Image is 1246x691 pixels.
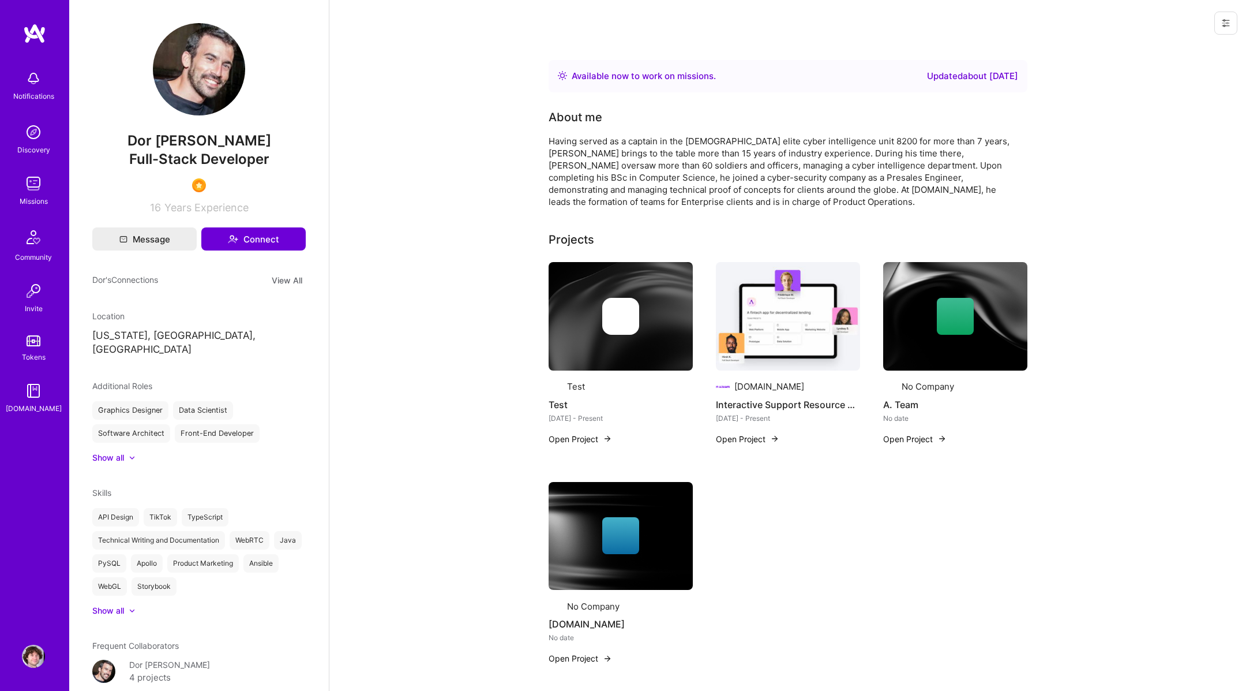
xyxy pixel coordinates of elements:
[201,227,306,251] button: Connect
[144,508,177,526] div: TikTok
[92,381,152,391] span: Additional Roles
[603,654,612,663] img: arrow-right
[164,201,249,214] span: Years Experience
[883,433,947,445] button: Open Project
[716,380,730,394] img: Company logo
[92,424,170,443] div: Software Architect
[228,234,238,244] i: icon Connect
[25,302,43,315] div: Invite
[119,235,127,243] i: icon Mail
[716,412,860,424] div: [DATE] - Present
[150,201,161,214] span: 16
[268,274,306,287] button: View All
[549,412,693,424] div: [DATE] - Present
[22,351,46,363] div: Tokens
[549,652,612,664] button: Open Project
[549,599,562,613] img: Company logo
[883,397,1027,412] h4: A. Team
[902,380,954,393] div: No Company
[22,172,45,195] img: teamwork
[603,434,612,443] img: arrow-right
[549,262,693,371] img: cover
[567,600,620,612] div: No Company
[716,433,779,445] button: Open Project
[92,132,306,150] span: Dor [PERSON_NAME]
[92,660,115,683] img: User Avatar
[927,69,1018,83] div: Updated about [DATE]
[549,109,602,126] div: About me
[549,632,693,644] div: No date
[131,554,163,573] div: Apollo
[92,554,126,573] div: PySQL
[883,380,897,394] img: Company logo
[20,195,48,207] div: Missions
[883,412,1027,424] div: No date
[549,433,612,445] button: Open Project
[153,23,245,115] img: User Avatar
[572,69,716,83] div: Available now to work on missions .
[13,90,54,102] div: Notifications
[192,178,206,192] img: SelectionTeam
[129,151,269,167] span: Full-Stack Developer
[92,227,197,251] button: Message
[92,531,225,550] div: Technical Writing and Documentation
[22,379,45,402] img: guide book
[92,401,168,420] div: Graphics Designer
[274,531,302,550] div: Java
[22,645,45,668] img: User Avatar
[243,554,279,573] div: Ansible
[6,402,62,414] div: [DOMAIN_NAME]
[129,659,210,671] div: Dor [PERSON_NAME]
[132,577,177,596] div: Storybook
[173,401,233,420] div: Data Scientist
[92,488,111,498] span: Skills
[92,508,139,526] div: API Design
[92,605,124,617] div: Show all
[92,641,179,651] span: Frequent Collaborators
[23,23,46,44] img: logo
[734,380,804,393] div: [DOMAIN_NAME]
[92,659,306,685] a: User AvatarDor [PERSON_NAME]4 projects
[937,434,947,443] img: arrow-right
[20,223,47,251] img: Community
[129,671,171,685] div: 4 projects
[15,251,52,263] div: Community
[549,617,693,632] h4: [DOMAIN_NAME]
[22,67,45,90] img: bell
[230,531,269,550] div: WebRTC
[567,380,585,393] div: Test
[549,231,594,248] div: Projects
[549,380,562,394] img: Company logo
[27,335,40,346] img: tokens
[549,135,1010,208] div: Having served as a captain in the [DEMOGRAPHIC_DATA] elite cyber intelligence unit 8200 for more ...
[92,452,124,464] div: Show all
[92,329,306,357] p: [US_STATE], [GEOGRAPHIC_DATA], [GEOGRAPHIC_DATA]
[92,274,158,287] span: Dor's Connections
[182,508,228,526] div: TypeScript
[770,434,779,443] img: arrow-right
[549,482,693,591] img: cover
[175,424,260,443] div: Front-End Developer
[716,262,860,371] img: Interactive Support Resource — A.Guide
[549,397,693,412] h4: Test
[22,279,45,302] img: Invite
[558,71,567,80] img: Availability
[92,310,306,322] div: Location
[883,262,1027,371] img: cover
[19,645,48,668] a: User Avatar
[716,397,860,412] h4: Interactive Support Resource — [DOMAIN_NAME]
[92,577,127,596] div: WebGL
[22,121,45,144] img: discovery
[167,554,239,573] div: Product Marketing
[602,298,639,335] img: Company logo
[17,144,50,156] div: Discovery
